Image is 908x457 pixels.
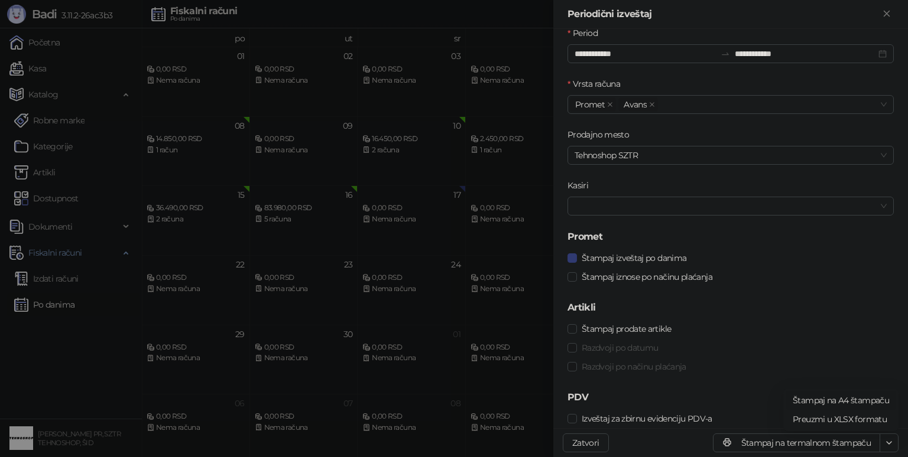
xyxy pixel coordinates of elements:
label: Period [567,27,605,40]
div: Periodični izveštaj [567,7,880,21]
h5: Artikli [567,301,894,315]
span: Izveštaj za zbirnu evidenciju PDV-a [577,412,717,425]
h5: PDV [567,390,894,404]
span: Preuzmi u XLSX formatu [793,413,889,426]
span: Štampaj iznose po načinu plaćanja [577,270,717,283]
span: close [607,102,613,107]
span: Štampaj izveštaj po danima [577,252,691,265]
span: swap-right [721,49,730,58]
label: Prodajno mesto [567,128,636,141]
span: close [649,102,655,107]
span: Štampaj prodate artikle [577,322,676,335]
span: Tehnoshop SZTR [575,146,887,164]
span: Štampaj na A4 štampaču [793,394,889,407]
label: Vrsta računa [567,77,628,90]
span: to [721,49,730,58]
span: Razdvoji po načinu plaćanja [577,360,691,373]
button: Štampaj na termalnom štampaču [713,433,880,452]
span: Promet [575,98,605,111]
span: Avans [624,98,647,111]
label: Kasiri [567,179,596,192]
input: Period [575,47,716,60]
h5: Promet [567,230,894,244]
button: Zatvori [563,433,609,452]
button: Zatvori [880,7,894,21]
span: Razdvoji po datumu [577,341,663,354]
